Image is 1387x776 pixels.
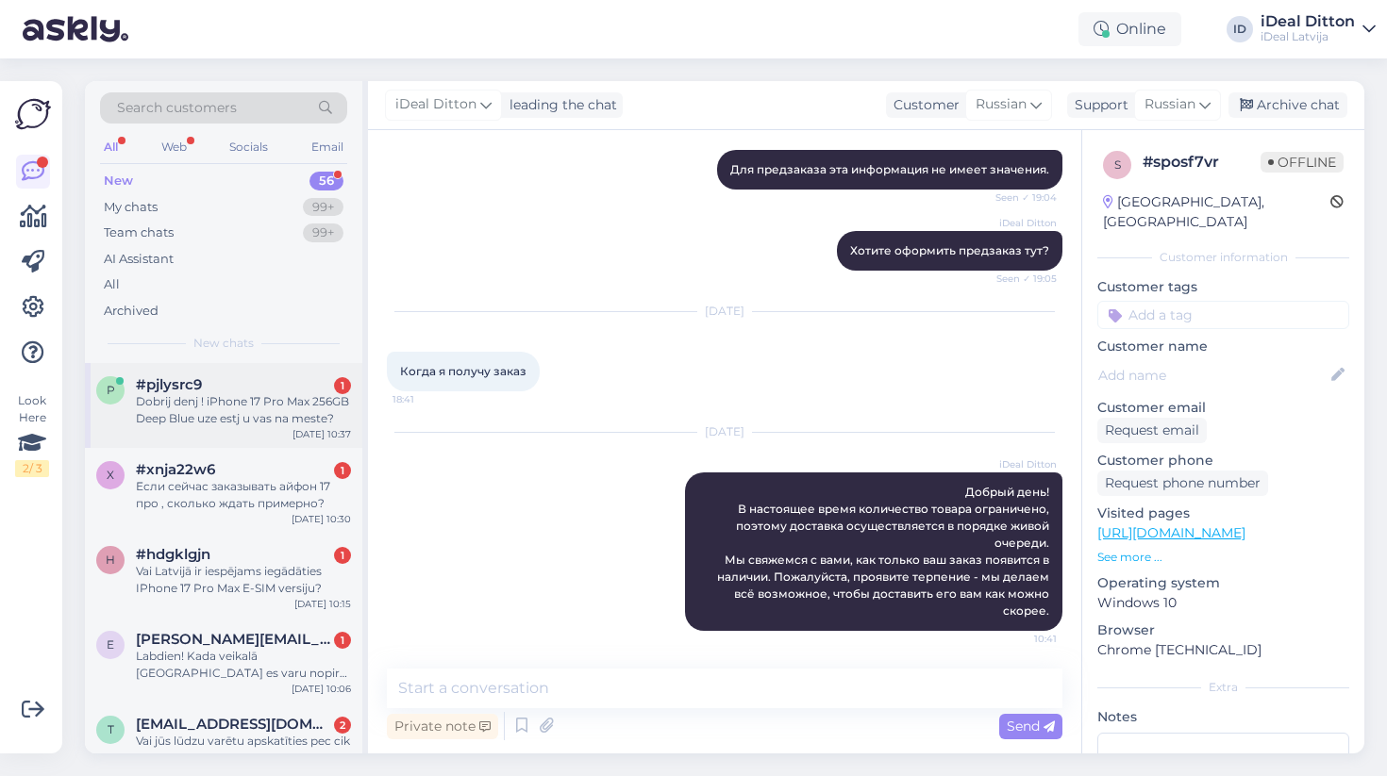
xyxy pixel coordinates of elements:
div: [DATE] [387,303,1062,320]
a: [URL][DOMAIN_NAME] [1097,524,1245,541]
span: iDeal Ditton [986,216,1057,230]
input: Add name [1098,365,1328,386]
div: 2 [334,717,351,734]
span: iDeal Ditton [986,457,1057,471]
div: Look Here [15,392,49,477]
div: Archived [104,302,159,321]
div: Если сейчас заказывать айфон 17 про , сколько ждать примерно? [136,478,351,512]
p: Chrome [TECHNICAL_ID] [1097,640,1349,660]
div: Online [1078,12,1181,46]
span: New chats [193,335,254,352]
div: iDeal Latvija [1261,29,1355,44]
div: Archive chat [1228,92,1347,118]
div: Dobrij denj ! iPhone 17 Pro Max 256GB Deep Blue uze estj u vas na meste? [136,393,351,427]
div: 56 [309,172,343,190]
div: 1 [334,632,351,649]
span: #xnja22w6 [136,461,215,478]
div: leading the chat [502,95,617,115]
span: Для предзаказа эта информация не имеет значения. [730,162,1049,176]
p: Customer name [1097,337,1349,356]
div: [DATE] 10:15 [294,597,351,611]
span: eduards.nazarenko@inbox.lv [136,631,332,648]
div: Request phone number [1097,471,1268,496]
div: [DATE] 10:37 [292,427,351,441]
p: Browser [1097,620,1349,640]
div: My chats [104,198,158,217]
div: 1 [334,377,351,394]
div: Customer information [1097,249,1349,266]
span: x [107,468,114,482]
input: Add a tag [1097,301,1349,329]
p: Operating system [1097,573,1349,593]
div: 99+ [303,198,343,217]
span: t [108,722,114,736]
span: #hdgklgjn [136,546,210,563]
span: Seen ✓ 19:05 [986,272,1057,286]
div: # sposf7vr [1143,151,1261,173]
div: 2 / 3 [15,460,49,477]
div: [DATE] 10:30 [292,512,351,526]
span: #pjlysrc9 [136,376,202,393]
a: iDeal DittoniDeal Latvija [1261,14,1376,44]
span: s [1114,157,1121,172]
span: Search customers [117,98,237,118]
div: Private note [387,714,498,739]
div: All [100,135,122,159]
div: Support [1067,95,1128,115]
div: Team chats [104,223,174,242]
div: 1 [334,462,351,479]
div: All [104,275,120,294]
p: Customer email [1097,398,1349,418]
span: tomskuzmins17@gmail.com [136,716,332,733]
div: Labdien! Kada veikalā [GEOGRAPHIC_DATA] es varu nopirkt iPhone 17 Pro 512 - pasutijums 2000083424 [136,648,351,682]
div: Request email [1097,418,1207,443]
span: 18:41 [393,392,463,406]
span: Russian [976,94,1027,115]
div: ID [1227,16,1253,42]
span: p [107,383,115,397]
div: 1 [334,547,351,564]
div: Customer [886,95,960,115]
p: Windows 10 [1097,593,1349,613]
span: e [107,637,114,652]
p: See more ... [1097,549,1349,566]
div: Vai Latvijā ir iespējams iegādāties IPhone 17 Pro Max E-SIM versiju? [136,563,351,597]
span: Send [1007,718,1055,735]
div: Email [308,135,347,159]
p: Visited pages [1097,504,1349,523]
span: Хотите оформить предзаказ тут? [850,243,1049,257]
div: New [104,172,133,190]
div: AI Assistant [104,250,174,269]
div: 99+ [303,223,343,242]
div: Vai jūs lūdzu varētu apskatīties pec cik ilga laika šis sūtijuns varētu atnākt pie manis [136,733,351,767]
span: iDeal Ditton [395,94,476,115]
div: Extra [1097,679,1349,696]
img: Askly Logo [15,96,51,132]
div: [GEOGRAPHIC_DATA], [GEOGRAPHIC_DATA] [1103,192,1330,232]
div: [DATE] [387,423,1062,440]
span: h [106,553,115,567]
div: Socials [226,135,272,159]
div: Web [158,135,191,159]
p: Customer tags [1097,277,1349,297]
span: Russian [1145,94,1195,115]
div: iDeal Ditton [1261,14,1355,29]
span: Seen ✓ 19:04 [986,190,1057,205]
p: Customer phone [1097,451,1349,471]
span: Когда я получу заказ [400,364,526,378]
span: 10:41 [986,632,1057,646]
p: Notes [1097,707,1349,727]
div: [DATE] 10:06 [292,682,351,696]
span: Offline [1261,152,1344,173]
